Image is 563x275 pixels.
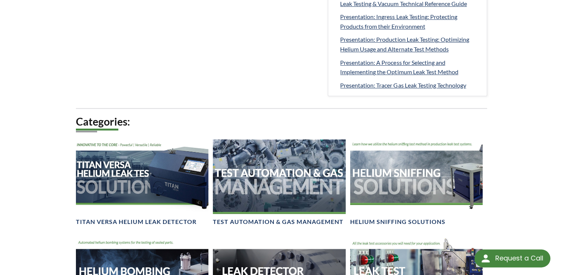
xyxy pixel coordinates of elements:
[76,139,208,226] a: TITAN VERSA Helium Leak Test Solutions headerTITAN VERSA Helium Leak Detector
[480,253,492,265] img: round button
[350,139,483,226] a: Helium Sniffing Solutions headerHelium Sniffing Solutions
[340,82,466,89] span: Presentation: Tracer Gas Leak Testing Technology
[340,58,480,77] a: Presentation: A Process for Selecting and Implementing the Optimum Leak Test Method
[340,80,480,90] a: Presentation: Tracer Gas Leak Testing Technology
[350,218,445,226] h4: Helium Sniffing Solutions
[340,36,469,53] span: Presentation: Production Leak Testing: Optimizing Helium Usage and Alternate Test Methods
[474,250,550,268] div: Request a Call
[340,12,480,31] a: Presentation: Ingress Leak Testing: Protecting Products from their Environment
[495,250,543,267] div: Request a Call
[340,35,480,54] a: Presentation: Production Leak Testing: Optimizing Helium Usage and Alternate Test Methods
[213,218,343,226] h4: Test Automation & Gas Management
[213,139,345,226] a: Test Automation & Gas Management headerTest Automation & Gas Management
[76,115,487,129] h2: Categories:
[340,59,458,76] span: Presentation: A Process for Selecting and Implementing the Optimum Leak Test Method
[340,13,457,30] span: Presentation: Ingress Leak Testing: Protecting Products from their Environment
[76,218,196,226] h4: TITAN VERSA Helium Leak Detector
